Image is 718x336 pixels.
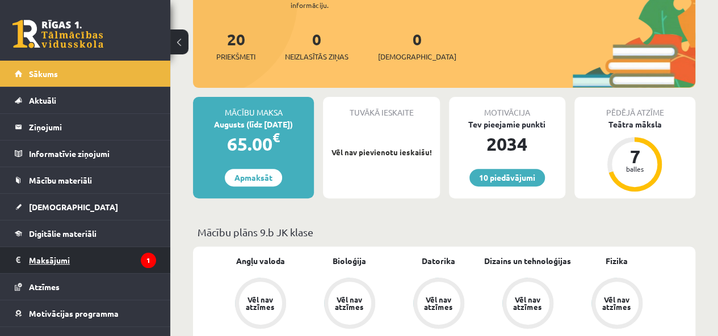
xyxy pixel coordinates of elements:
span: Motivācijas programma [29,308,119,318]
a: Vēl nav atzīmes [572,278,661,331]
a: Maksājumi1 [15,247,156,273]
a: Bioloģija [333,255,366,267]
a: Dizains un tehnoloģijas [484,255,571,267]
div: Augusts (līdz [DATE]) [193,118,314,130]
a: Fizika [606,255,628,267]
a: 10 piedāvājumi [469,169,545,186]
a: Sākums [15,61,156,87]
span: Mācību materiāli [29,175,92,185]
a: Aktuāli [15,87,156,113]
div: Tuvākā ieskaite [323,97,439,118]
a: Digitālie materiāli [15,220,156,246]
a: Vēl nav atzīmes [394,278,483,331]
a: Angļu valoda [236,255,285,267]
a: 0Neizlasītās ziņas [285,29,348,62]
a: 20Priekšmeti [216,29,255,62]
div: balles [618,165,652,172]
a: Mācību materiāli [15,167,156,193]
a: Teātra māksla 7 balles [574,118,695,193]
span: Sākums [29,69,58,79]
a: Motivācijas programma [15,300,156,326]
div: Pēdējā atzīme [574,97,695,118]
a: Datorika [422,255,455,267]
div: 65.00 [193,130,314,158]
span: Neizlasītās ziņas [285,51,348,62]
span: € [272,129,280,146]
legend: Maksājumi [29,247,156,273]
a: [DEMOGRAPHIC_DATA] [15,194,156,220]
a: Vēl nav atzīmes [483,278,572,331]
a: Rīgas 1. Tālmācības vidusskola [12,20,103,48]
a: Vēl nav atzīmes [216,278,305,331]
span: Digitālie materiāli [29,228,96,239]
legend: Ziņojumi [29,114,156,140]
span: Atzīmes [29,282,60,292]
div: Vēl nav atzīmes [334,296,366,311]
span: Priekšmeti [216,51,255,62]
div: Vēl nav atzīmes [512,296,544,311]
a: 0[DEMOGRAPHIC_DATA] [378,29,456,62]
a: Informatīvie ziņojumi [15,141,156,167]
a: Apmaksāt [225,169,282,186]
a: Atzīmes [15,274,156,300]
div: Teātra māksla [574,118,695,130]
div: Vēl nav atzīmes [601,296,633,311]
div: Motivācija [449,97,565,118]
span: [DEMOGRAPHIC_DATA] [378,51,456,62]
div: Mācību maksa [193,97,314,118]
p: Vēl nav pievienotu ieskaišu! [329,147,434,158]
a: Ziņojumi [15,114,156,140]
p: Mācību plāns 9.b JK klase [198,224,691,240]
div: Tev pieejamie punkti [449,118,565,130]
a: Vēl nav atzīmes [305,278,394,331]
div: 2034 [449,130,565,158]
span: [DEMOGRAPHIC_DATA] [29,202,118,212]
legend: Informatīvie ziņojumi [29,141,156,167]
div: Vēl nav atzīmes [423,296,455,311]
div: 7 [618,147,652,165]
i: 1 [141,253,156,268]
div: Vēl nav atzīmes [245,296,276,311]
span: Aktuāli [29,95,56,105]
